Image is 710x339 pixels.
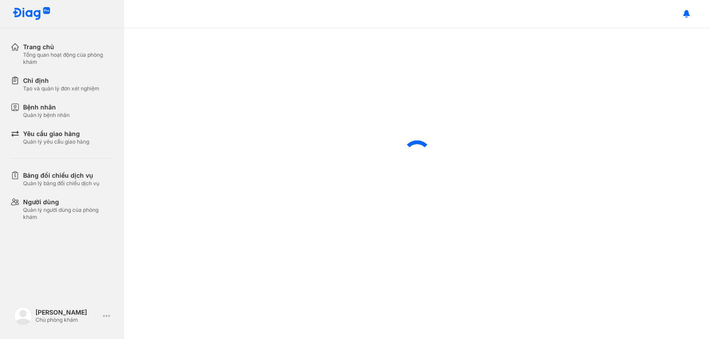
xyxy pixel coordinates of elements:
[23,112,70,119] div: Quản lý bệnh nhân
[14,307,32,325] img: logo
[35,308,99,316] div: [PERSON_NAME]
[23,103,70,112] div: Bệnh nhân
[23,76,99,85] div: Chỉ định
[23,85,99,92] div: Tạo và quản lý đơn xét nghiệm
[23,129,89,138] div: Yêu cầu giao hàng
[23,180,99,187] div: Quản lý bảng đối chiếu dịch vụ
[23,198,114,207] div: Người dùng
[23,51,114,66] div: Tổng quan hoạt động của phòng khám
[23,171,99,180] div: Bảng đối chiếu dịch vụ
[23,138,89,145] div: Quản lý yêu cầu giao hàng
[23,43,114,51] div: Trang chủ
[12,7,51,21] img: logo
[35,316,99,323] div: Chủ phòng khám
[23,207,114,221] div: Quản lý người dùng của phòng khám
